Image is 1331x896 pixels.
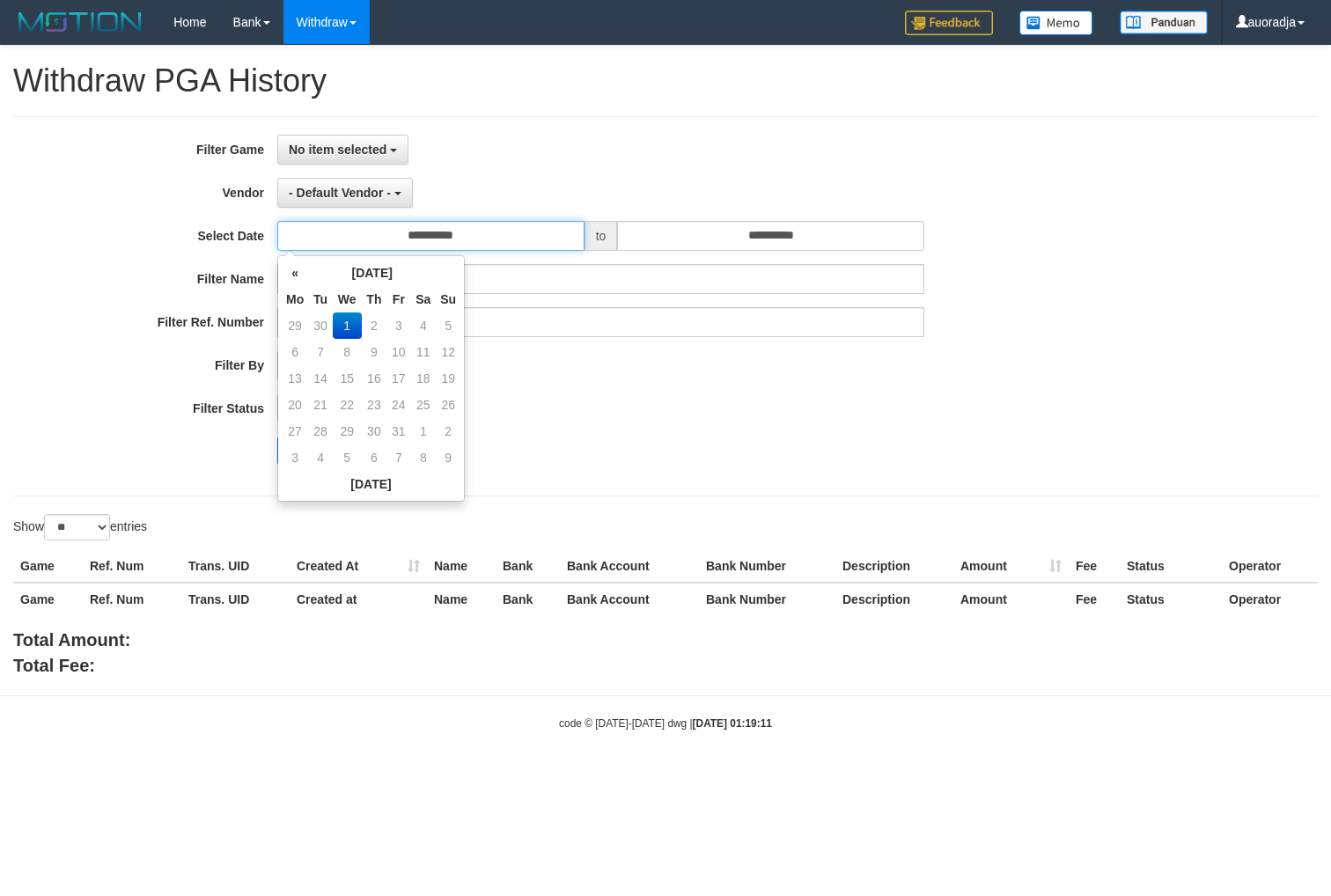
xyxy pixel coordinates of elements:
[436,365,460,392] td: 19
[333,392,362,418] td: 22
[362,286,387,312] th: Th
[362,392,387,418] td: 23
[289,186,391,200] span: - Default Vendor -
[308,418,333,444] td: 28
[13,514,147,540] label: Show entries
[559,717,772,730] small: code © [DATE]-[DATE] dwg |
[427,583,496,615] th: Name
[333,339,362,365] td: 8
[282,339,308,365] td: 6
[410,365,436,392] td: 18
[308,444,333,471] td: 4
[333,286,362,312] th: We
[410,418,436,444] td: 1
[386,418,410,444] td: 31
[699,583,835,615] th: Bank Number
[436,286,460,312] th: Su
[362,339,387,365] td: 9
[1222,583,1318,615] th: Operator
[362,365,387,392] td: 16
[436,444,460,471] td: 9
[410,339,436,365] td: 11
[1019,11,1093,35] img: Button%20Memo.svg
[835,583,953,615] th: Description
[308,365,333,392] td: 14
[282,260,308,286] th: «
[410,444,436,471] td: 8
[277,135,408,165] button: No item selected
[308,260,436,286] th: [DATE]
[13,9,147,35] img: MOTION_logo.png
[13,63,1318,99] h1: Withdraw PGA History
[83,550,181,583] th: Ref. Num
[282,392,308,418] td: 20
[308,339,333,365] td: 7
[1120,550,1222,583] th: Status
[282,471,460,497] th: [DATE]
[386,444,410,471] td: 7
[905,11,993,35] img: Feedback.jpg
[282,444,308,471] td: 3
[693,717,772,730] strong: [DATE] 01:19:11
[308,312,333,339] td: 30
[282,286,308,312] th: Mo
[13,550,83,583] th: Game
[496,550,560,583] th: Bank
[308,392,333,418] td: 21
[410,392,436,418] td: 25
[410,286,436,312] th: Sa
[386,339,410,365] td: 10
[83,583,181,615] th: Ref. Num
[386,392,410,418] td: 24
[13,656,95,675] b: Total Fee:
[290,583,427,615] th: Created at
[181,550,290,583] th: Trans. UID
[13,630,130,650] b: Total Amount:
[362,312,387,339] td: 2
[333,444,362,471] td: 5
[308,286,333,312] th: Tu
[1069,550,1120,583] th: Fee
[290,550,427,583] th: Created At
[386,365,410,392] td: 17
[289,143,386,157] span: No item selected
[953,550,1069,583] th: Amount
[1069,583,1120,615] th: Fee
[496,583,560,615] th: Bank
[436,392,460,418] td: 26
[436,339,460,365] td: 12
[362,418,387,444] td: 30
[560,583,699,615] th: Bank Account
[386,286,410,312] th: Fr
[436,418,460,444] td: 2
[333,365,362,392] td: 15
[699,550,835,583] th: Bank Number
[386,312,410,339] td: 3
[277,178,413,208] button: - Default Vendor -
[333,312,362,339] td: 1
[44,514,110,540] select: Showentries
[410,312,436,339] td: 4
[560,550,699,583] th: Bank Account
[835,550,953,583] th: Description
[13,583,83,615] th: Game
[1120,583,1222,615] th: Status
[953,583,1069,615] th: Amount
[427,550,496,583] th: Name
[585,221,618,251] span: to
[333,418,362,444] td: 29
[1120,11,1208,34] img: panduan.png
[282,418,308,444] td: 27
[362,444,387,471] td: 6
[436,312,460,339] td: 5
[1222,550,1318,583] th: Operator
[282,365,308,392] td: 13
[181,583,290,615] th: Trans. UID
[282,312,308,339] td: 29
